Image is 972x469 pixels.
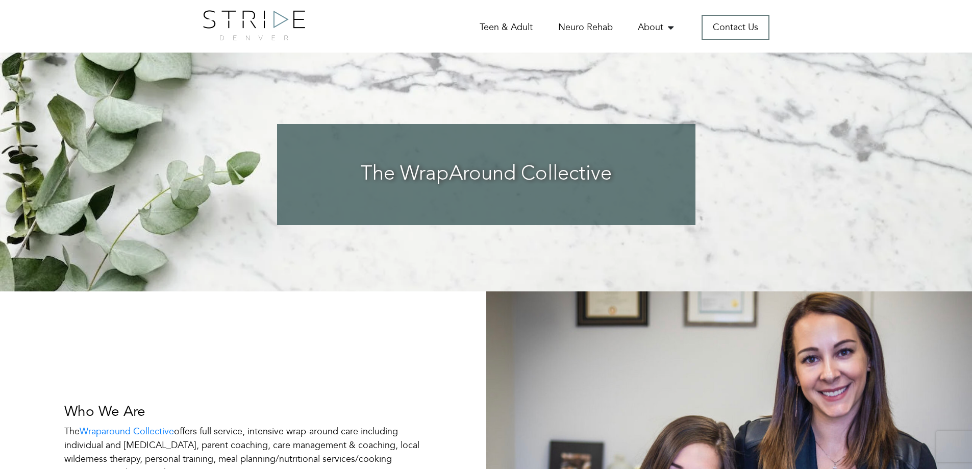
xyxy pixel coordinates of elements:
img: logo.png [203,10,305,40]
a: Wraparound Collective [80,425,174,438]
a: About [638,21,676,34]
h3: Who We Are [64,403,421,421]
a: Neuro Rehab [558,21,613,34]
h3: The WrapAround Collective [297,162,675,187]
a: Teen & Adult [480,21,533,34]
a: Contact Us [702,15,769,40]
